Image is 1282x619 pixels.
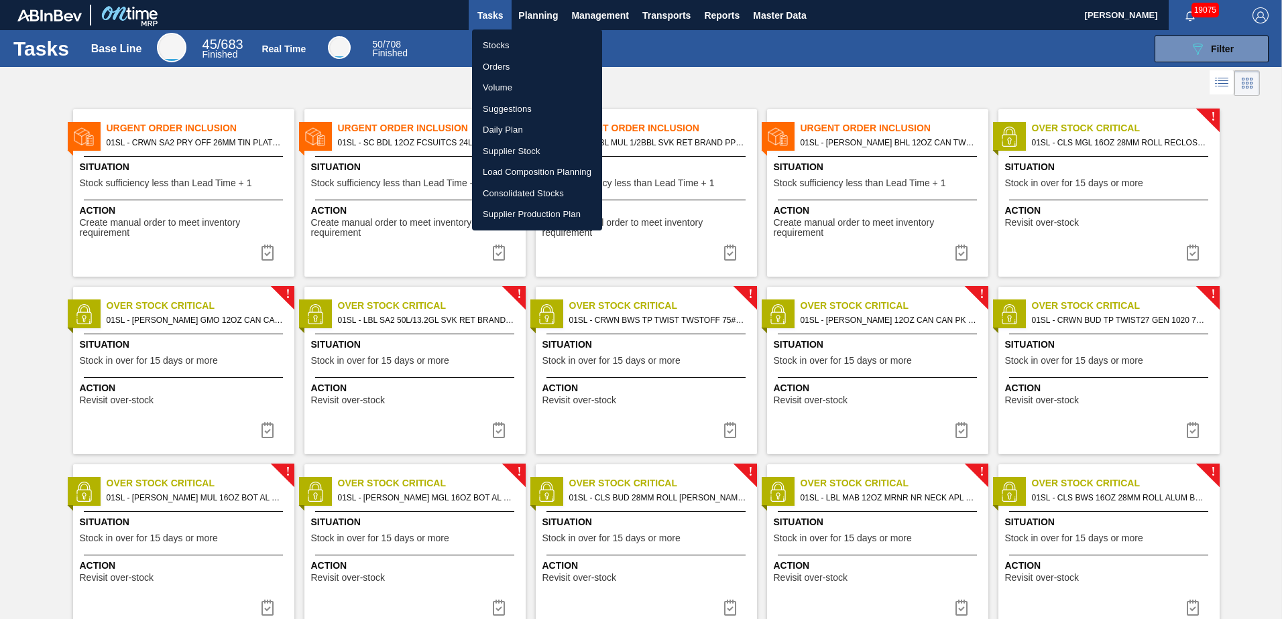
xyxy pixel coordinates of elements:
[472,141,602,162] a: Supplier Stock
[472,161,602,183] a: Load Composition Planning
[472,204,602,225] a: Supplier Production Plan
[472,56,602,78] a: Orders
[472,98,602,120] a: Suggestions
[472,119,602,141] a: Daily Plan
[472,77,602,98] a: Volume
[472,35,602,56] a: Stocks
[472,183,602,204] a: Consolidated Stocks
